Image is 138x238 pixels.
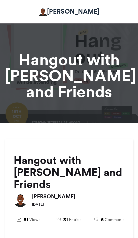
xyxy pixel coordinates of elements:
[14,154,124,190] h2: Hangout with [PERSON_NAME] and Friends
[101,216,104,224] span: 5
[63,216,68,224] span: 31
[54,216,84,224] a: 31 Entries
[39,7,99,16] a: [PERSON_NAME]
[5,52,133,100] h1: Hangout with [PERSON_NAME] and Friends
[29,217,40,223] span: Views
[39,8,47,16] img: Baskey Koer
[14,194,27,207] img: Baskey
[105,217,124,223] span: Comments
[94,216,124,224] a: 5 Comments
[32,194,124,199] h6: [PERSON_NAME]
[24,216,28,224] span: 51
[69,217,81,223] span: Entries
[32,202,44,207] small: [DATE]
[14,216,44,224] a: 51 Views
